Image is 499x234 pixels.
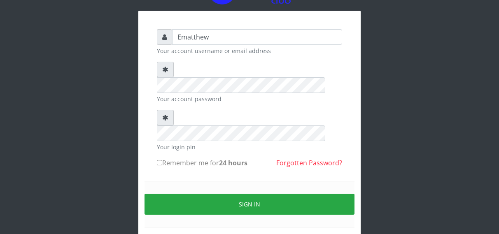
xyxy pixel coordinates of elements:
b: 24 hours [219,158,247,167]
a: Forgotten Password? [276,158,342,167]
small: Your account password [157,95,342,103]
input: Remember me for24 hours [157,160,162,165]
button: Sign in [145,194,354,215]
small: Your account username or email address [157,46,342,55]
input: Username or email address [172,29,342,45]
small: Your login pin [157,143,342,151]
label: Remember me for [157,158,247,168]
